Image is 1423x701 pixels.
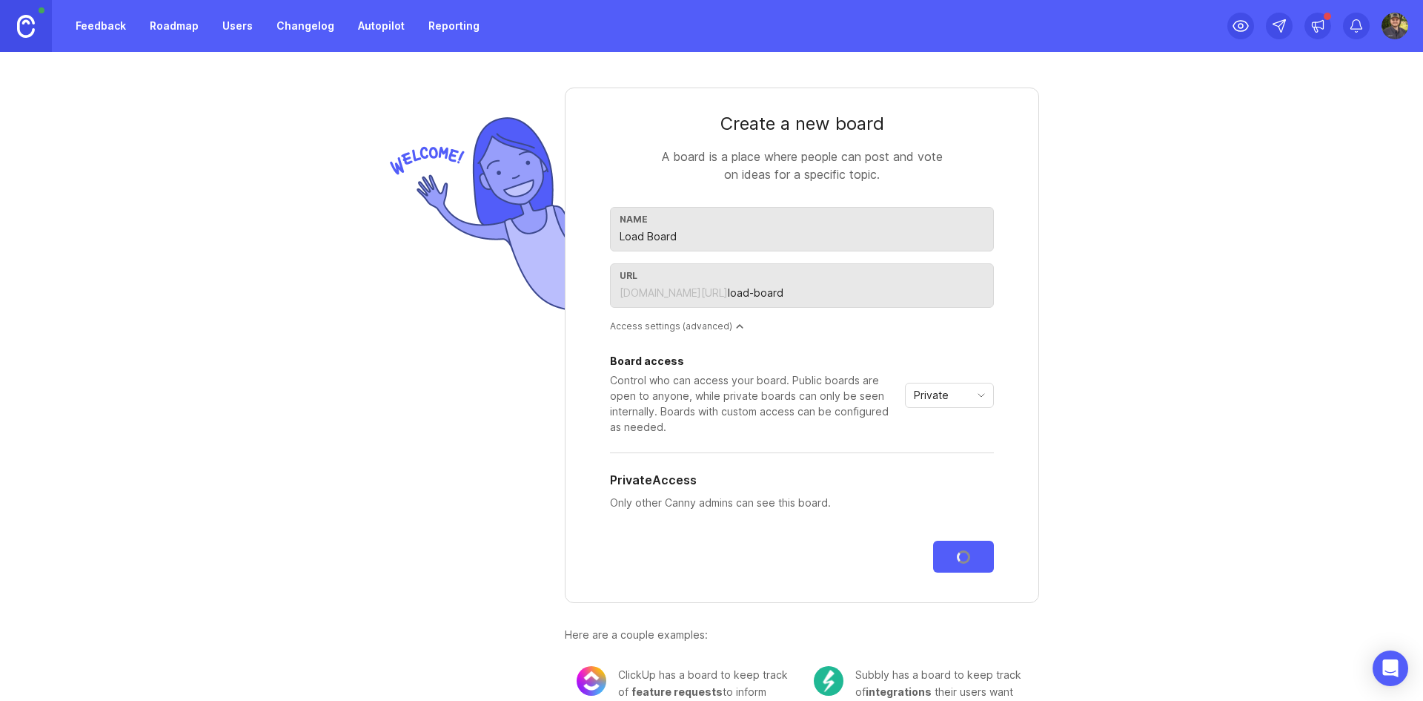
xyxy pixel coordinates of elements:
[610,356,899,366] div: Board access
[610,495,994,511] p: Only other Canny admins can see this board.
[577,666,606,696] img: 8cacae02fdad0b0645cb845173069bf5.png
[866,685,932,698] span: integrations
[610,372,899,435] div: Control who can access your board. Public boards are open to anyone, while private boards can onl...
[620,228,984,245] input: Feature Requests
[620,214,984,225] div: Name
[349,13,414,39] a: Autopilot
[17,15,35,38] img: Canny Home
[610,112,994,136] div: Create a new board
[728,285,984,301] input: feature-requests
[141,13,208,39] a: Roadmap
[268,13,343,39] a: Changelog
[631,685,723,698] span: feature requests
[1373,651,1408,686] div: Open Intercom Messenger
[67,13,135,39] a: Feedback
[610,471,697,489] h5: Private Access
[969,389,993,401] svg: toggle icon
[610,320,994,332] div: Access settings (advanced)
[565,627,1039,643] div: Here are a couple examples:
[213,13,262,39] a: Users
[620,270,984,281] div: url
[905,383,994,408] div: toggle menu
[654,148,950,183] div: A board is a place where people can post and vote on ideas for a specific topic.
[384,111,565,317] img: welcome-img-178bf9fb836d0a1529256ffe415d7085.png
[620,286,728,300] div: [DOMAIN_NAME][URL]
[419,13,488,39] a: Reporting
[814,666,843,696] img: c104e91677ce72f6b937eb7b5afb1e94.png
[914,387,949,404] span: Private
[1381,13,1408,39] img: Tyler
